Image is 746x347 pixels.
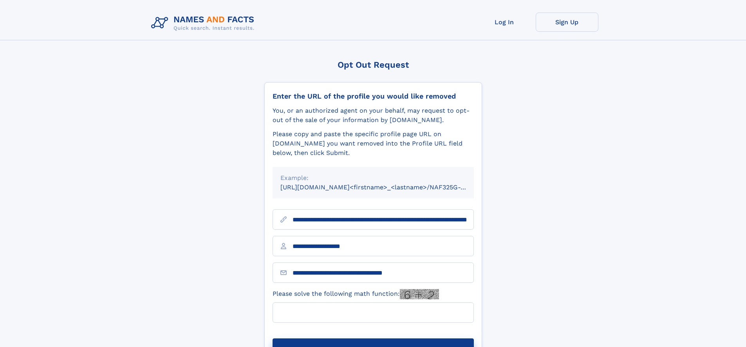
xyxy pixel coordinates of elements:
a: Log In [473,13,536,32]
label: Please solve the following math function: [273,289,439,299]
div: Example: [280,173,466,183]
img: Logo Names and Facts [148,13,261,34]
div: Please copy and paste the specific profile page URL on [DOMAIN_NAME] you want removed into the Pr... [273,129,474,158]
div: You, or an authorized agent on your behalf, may request to opt-out of the sale of your informatio... [273,106,474,125]
small: [URL][DOMAIN_NAME]<firstname>_<lastname>/NAF325G-xxxxxxxx [280,183,489,191]
a: Sign Up [536,13,598,32]
div: Enter the URL of the profile you would like removed [273,92,474,101]
div: Opt Out Request [264,60,482,70]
